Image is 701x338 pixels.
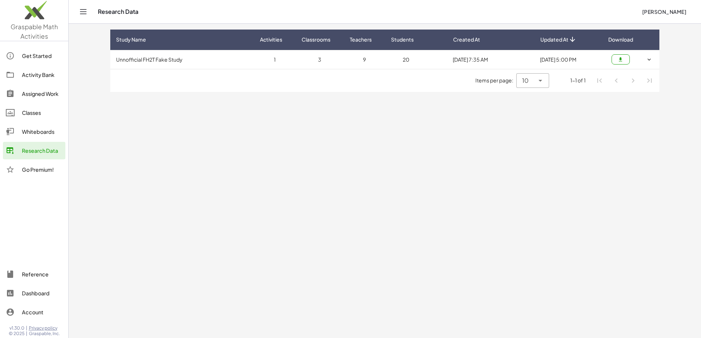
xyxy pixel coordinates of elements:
[636,5,692,18] button: [PERSON_NAME]
[26,331,27,337] span: |
[9,331,24,337] span: © 2025
[11,23,58,40] span: Graspable Math Activities
[3,104,65,121] a: Classes
[3,265,65,283] a: Reference
[391,36,414,43] span: Students
[29,325,60,331] a: Privacy policy
[453,36,480,43] span: Created At
[26,325,27,331] span: |
[22,108,62,117] div: Classes
[9,325,24,331] span: v1.30.0
[344,50,385,69] td: 9
[22,270,62,279] div: Reference
[3,142,65,159] a: Research Data
[22,51,62,60] div: Get Started
[3,123,65,140] a: Whiteboards
[22,308,62,316] div: Account
[116,36,146,43] span: Study Name
[3,303,65,321] a: Account
[522,76,529,85] span: 10
[302,36,330,43] span: Classrooms
[570,77,586,84] div: 1-1 of 1
[29,331,60,337] span: Graspable, Inc.
[22,70,62,79] div: Activity Bank
[475,77,516,84] span: Items per page:
[22,289,62,298] div: Dashboard
[22,89,62,98] div: Assigned Work
[260,36,282,43] span: Activities
[385,50,427,69] td: 20
[350,36,372,43] span: Teachers
[22,165,62,174] div: Go Premium!
[3,85,65,102] a: Assigned Work
[3,284,65,302] a: Dashboard
[296,50,344,69] td: 3
[77,6,89,18] button: Toggle navigation
[22,127,62,136] div: Whiteboards
[514,50,602,69] td: [DATE] 5:00 PM
[3,66,65,83] a: Activity Bank
[591,72,658,89] nav: Pagination Navigation
[3,47,65,65] a: Get Started
[540,36,568,43] span: Updated At
[427,50,514,69] td: [DATE] 7:35 AM
[642,8,686,15] span: [PERSON_NAME]
[254,50,296,69] td: 1
[110,50,254,69] td: Unnofficial FH2T Fake Study
[22,146,62,155] div: Research Data
[608,36,633,43] span: Download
